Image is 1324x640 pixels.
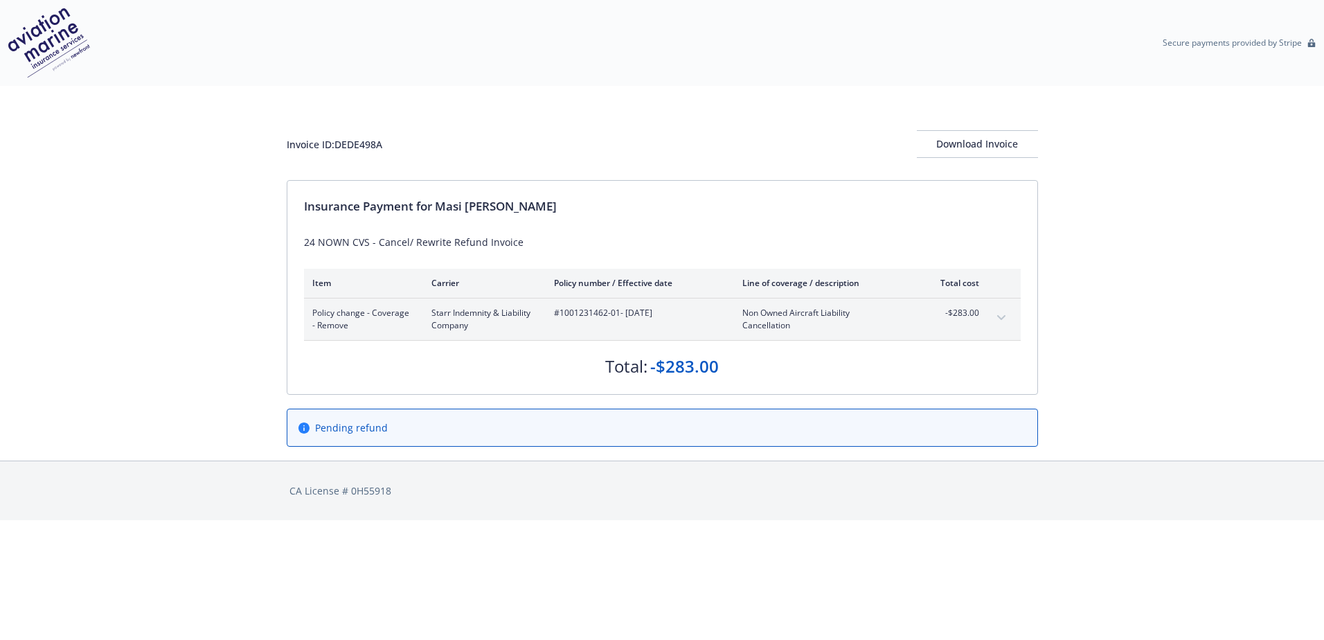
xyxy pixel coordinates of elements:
span: Starr Indemnity & Liability Company [431,307,532,332]
div: Total cost [927,277,979,289]
div: Total: [605,355,647,378]
div: 24 NOWN CVS - Cancel/ Rewrite Refund Invoice [304,235,1021,249]
div: Line of coverage / description [742,277,905,289]
div: Insurance Payment for Masi [PERSON_NAME] [304,197,1021,215]
div: Invoice ID: DEDE498A [287,137,382,152]
div: CA License # 0H55918 [289,483,1035,498]
button: Download Invoice [917,130,1038,158]
div: Policy change - Coverage - RemoveStarr Indemnity & Liability Company#1001231462-01- [DATE]Non Own... [304,299,1021,340]
span: Non Owned Aircraft Liability [742,307,905,319]
span: -$283.00 [927,307,979,319]
span: Cancellation [742,319,905,332]
span: #1001231462-01 - [DATE] [554,307,720,319]
div: Download Invoice [917,131,1038,157]
span: Pending refund [315,420,388,435]
span: Policy change - Coverage - Remove [312,307,409,332]
p: Secure payments provided by Stripe [1163,37,1302,48]
div: Carrier [431,277,532,289]
div: -$283.00 [650,355,719,378]
button: expand content [990,307,1012,329]
div: Policy number / Effective date [554,277,720,289]
div: Item [312,277,409,289]
span: Non Owned Aircraft LiabilityCancellation [742,307,905,332]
